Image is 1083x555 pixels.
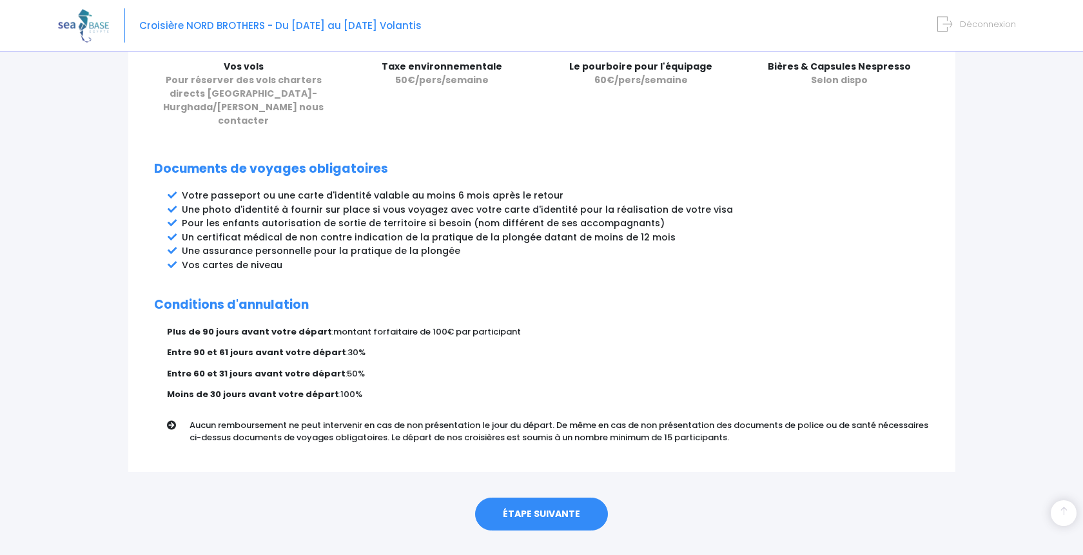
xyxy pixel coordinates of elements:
[395,73,489,86] span: 50€/pers/semaine
[182,258,930,272] li: Vos cartes de niveau
[167,346,930,359] p: :
[551,60,730,87] p: Le pourboire pour l'équipage
[190,419,939,444] p: Aucun remboursement ne peut intervenir en cas de non présentation le jour du départ. De même en c...
[182,189,930,202] li: Votre passeport ou une carte d'identité valable au moins 6 mois après le retour
[340,388,362,400] span: 100%
[353,60,532,87] p: Taxe environnementale
[347,346,366,358] span: 30%
[960,18,1016,30] span: Déconnexion
[167,326,332,338] strong: Plus de 90 jours avant votre départ
[811,73,868,86] span: Selon dispo
[163,73,324,127] span: Pour réserver des vols charters directs [GEOGRAPHIC_DATA]-Hurghada/[PERSON_NAME] nous contacter
[182,217,930,230] li: Pour les enfants autorisation de sortie de territoire si besoin (nom différent de ses accompagnants)
[182,203,930,217] li: Une photo d'identité à fournir sur place si vous voyagez avec votre carte d'identité pour la réal...
[167,388,339,400] strong: Moins de 30 jours avant votre départ
[167,346,346,358] strong: Entre 90 et 61 jours avant votre départ
[167,326,930,338] p: :
[154,298,930,313] h2: Conditions d'annulation
[167,388,930,401] p: :
[167,367,930,380] p: :
[154,60,333,128] p: Vos vols
[182,231,930,244] li: Un certificat médical de non contre indication de la pratique de la plongée datant de moins de 12...
[182,244,930,258] li: Une assurance personnelle pour la pratique de la plongée
[333,326,521,338] span: montant forfaitaire de 100€ par participant
[347,367,365,380] span: 50%
[139,19,422,32] span: Croisière NORD BROTHERS - Du [DATE] au [DATE] Volantis
[750,60,929,87] p: Bières & Capsules Nespresso
[154,162,930,177] h2: Documents de voyages obligatoires
[475,498,608,531] a: ÉTAPE SUIVANTE
[594,73,688,86] span: 60€/pers/semaine
[167,367,346,380] strong: Entre 60 et 31 jours avant votre départ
